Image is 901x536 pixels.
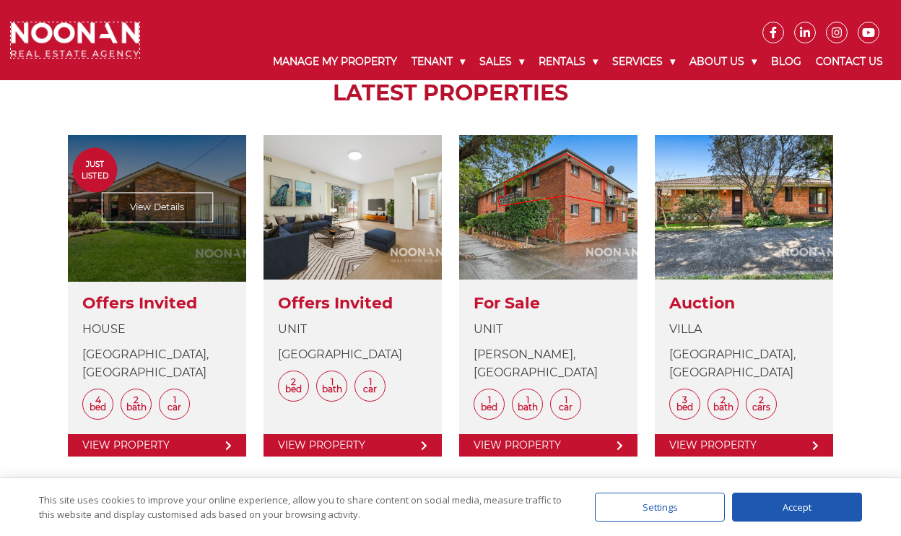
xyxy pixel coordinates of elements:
div: Settings [595,493,725,522]
img: Noonan Real Estate Agency [11,22,139,58]
a: Sales [472,43,531,80]
h2: LATEST PROPERTIES [51,80,850,106]
div: This site uses cookies to improve your online experience, allow you to share content on social me... [39,493,566,522]
a: About Us [682,43,764,80]
a: Rentals [531,43,605,80]
a: Manage My Property [266,43,404,80]
a: Blog [764,43,809,80]
a: Services [605,43,682,80]
a: Contact Us [809,43,890,80]
a: Tenant [404,43,472,80]
div: Accept [732,493,862,522]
